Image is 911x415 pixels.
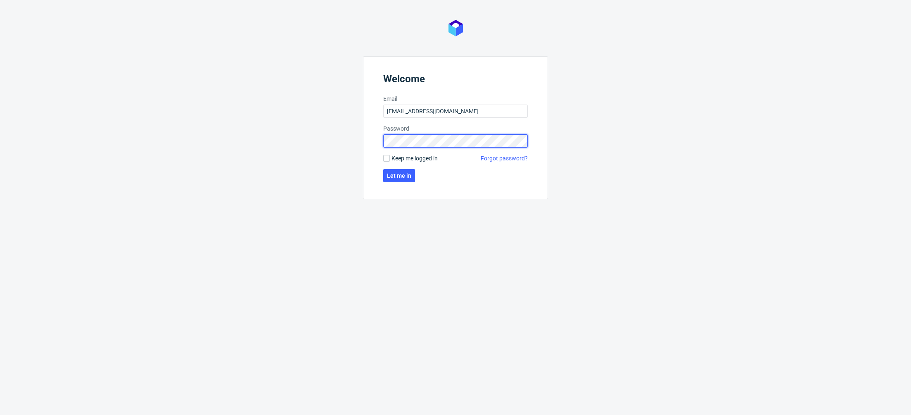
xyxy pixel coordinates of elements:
[387,173,411,179] span: Let me in
[383,95,528,103] label: Email
[383,169,415,182] button: Let me in
[383,73,528,88] header: Welcome
[383,105,528,118] input: you@youremail.com
[383,124,528,133] label: Password
[481,154,528,162] a: Forgot password?
[391,154,438,162] span: Keep me logged in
